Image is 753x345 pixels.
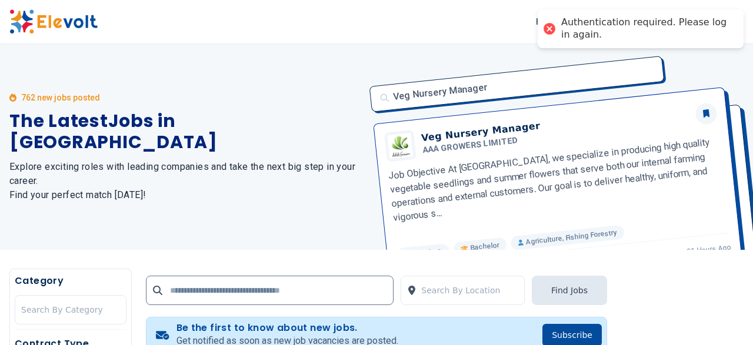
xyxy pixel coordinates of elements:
button: Find Jobs [532,276,607,305]
h5: Category [15,274,126,288]
a: Home [531,12,564,31]
h1: The Latest Jobs in [GEOGRAPHIC_DATA] [9,110,362,153]
div: Authentication required. Please log in again. [561,16,732,41]
p: 762 new jobs posted [21,92,100,103]
h4: Be the first to know about new jobs. [176,322,398,334]
img: Elevolt [9,9,98,34]
h2: Explore exciting roles with leading companies and take the next big step in your career. Find you... [9,160,362,202]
